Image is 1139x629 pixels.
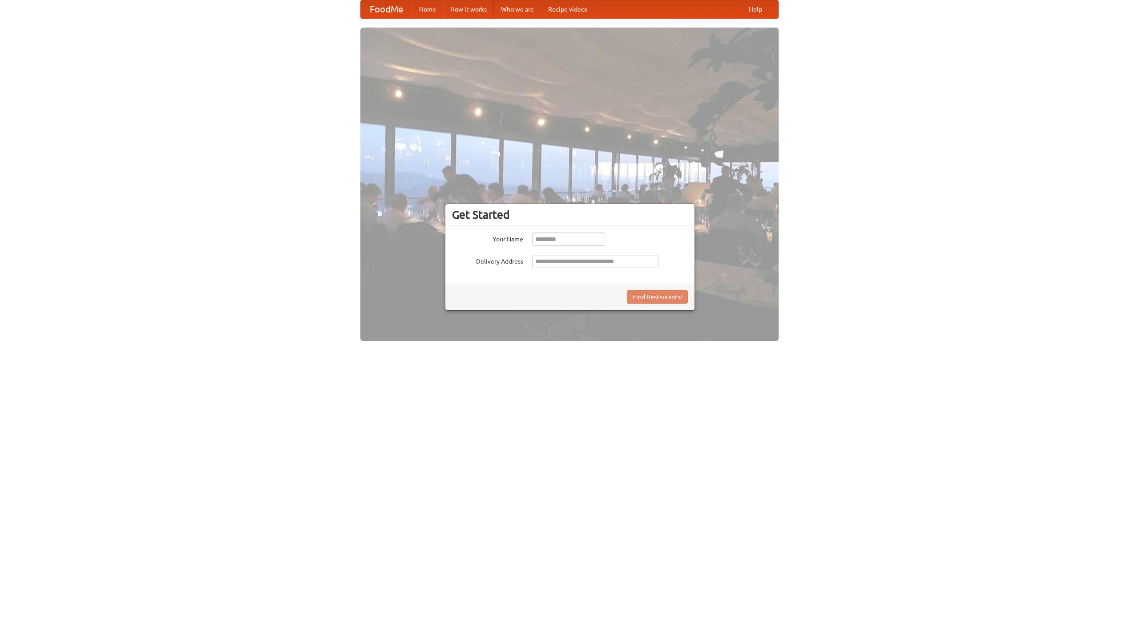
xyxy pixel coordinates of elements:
button: Find Restaurants! [627,290,688,304]
a: Who we are [494,0,541,18]
a: Home [412,0,443,18]
a: How it works [443,0,494,18]
a: Help [742,0,769,18]
a: FoodMe [361,0,412,18]
a: Recipe videos [541,0,594,18]
label: Delivery Address [452,255,523,266]
label: Your Name [452,232,523,244]
h3: Get Started [452,208,688,221]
